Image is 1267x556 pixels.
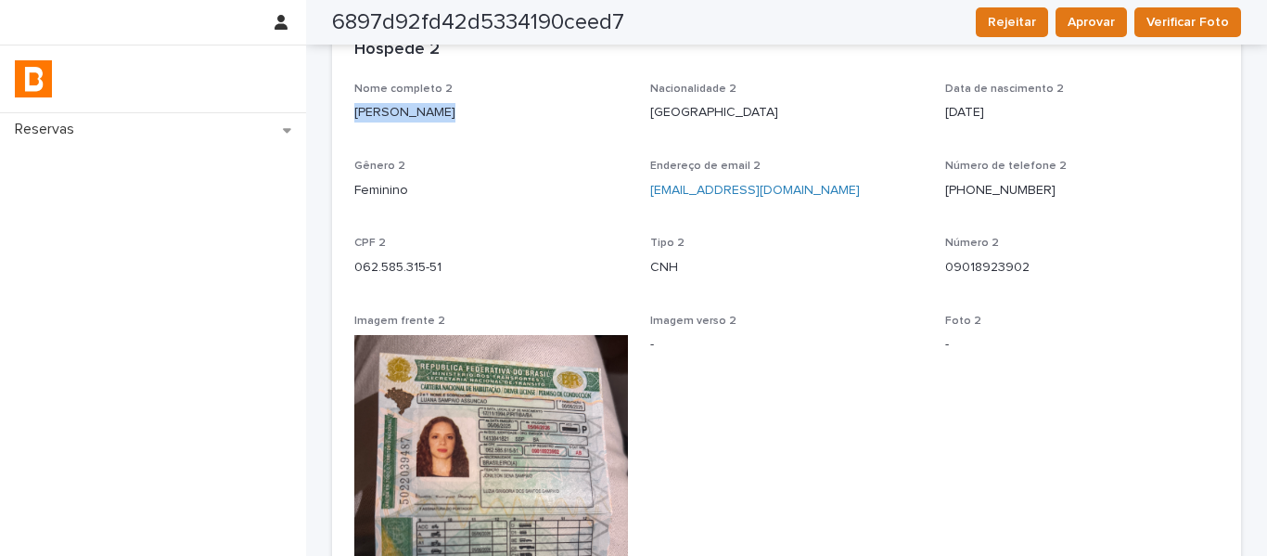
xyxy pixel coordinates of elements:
[650,258,924,278] p: CNH
[945,161,1067,172] span: Número de telefone 2
[354,84,453,95] span: Nome completo 2
[354,161,405,172] span: Gênero 2
[945,238,999,249] span: Número 2
[988,13,1036,32] span: Rejeitar
[650,238,685,249] span: Tipo 2
[945,84,1064,95] span: Data de nascimento 2
[1056,7,1127,37] button: Aprovar
[976,7,1048,37] button: Rejeitar
[354,258,628,278] p: 062.585.315-51
[650,161,761,172] span: Endereço de email 2
[1068,13,1115,32] span: Aprovar
[650,103,924,123] p: [GEOGRAPHIC_DATA]
[945,335,1219,355] p: -
[354,40,440,60] h2: Hóspede 2
[1146,13,1229,32] span: Verificar Foto
[945,103,1219,123] p: [DATE]
[354,181,628,200] p: Feminino
[332,9,624,36] h2: 6897d92fd42d5334190ceed7
[15,60,52,97] img: zVaNuJHRTjyIjT5M9Xd5
[650,84,736,95] span: Nacionalidade 2
[945,316,981,327] span: Foto 2
[354,238,386,249] span: CPF 2
[945,184,1056,197] a: [PHONE_NUMBER]
[650,184,860,197] a: [EMAIL_ADDRESS][DOMAIN_NAME]
[354,316,445,327] span: Imagem frente 2
[650,335,924,355] p: -
[354,103,628,123] p: [PERSON_NAME]
[945,258,1219,278] p: 09018923902
[7,121,89,138] p: Reservas
[1134,7,1241,37] button: Verificar Foto
[650,316,736,327] span: Imagem verso 2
